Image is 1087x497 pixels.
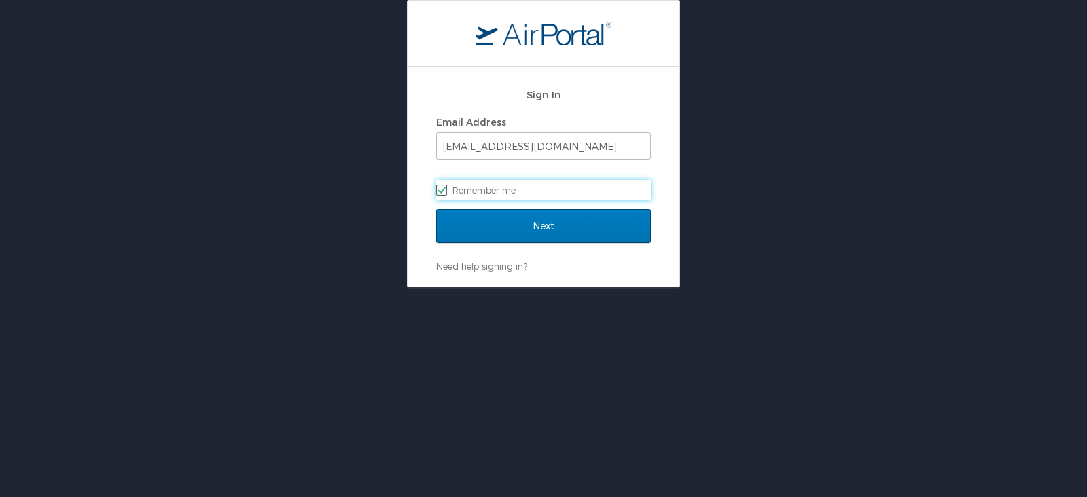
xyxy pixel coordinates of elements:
h2: Sign In [436,87,651,103]
a: Need help signing in? [436,261,527,272]
img: logo [476,21,611,45]
input: Next [436,209,651,243]
label: Email Address [436,116,506,128]
label: Remember me [436,180,651,200]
